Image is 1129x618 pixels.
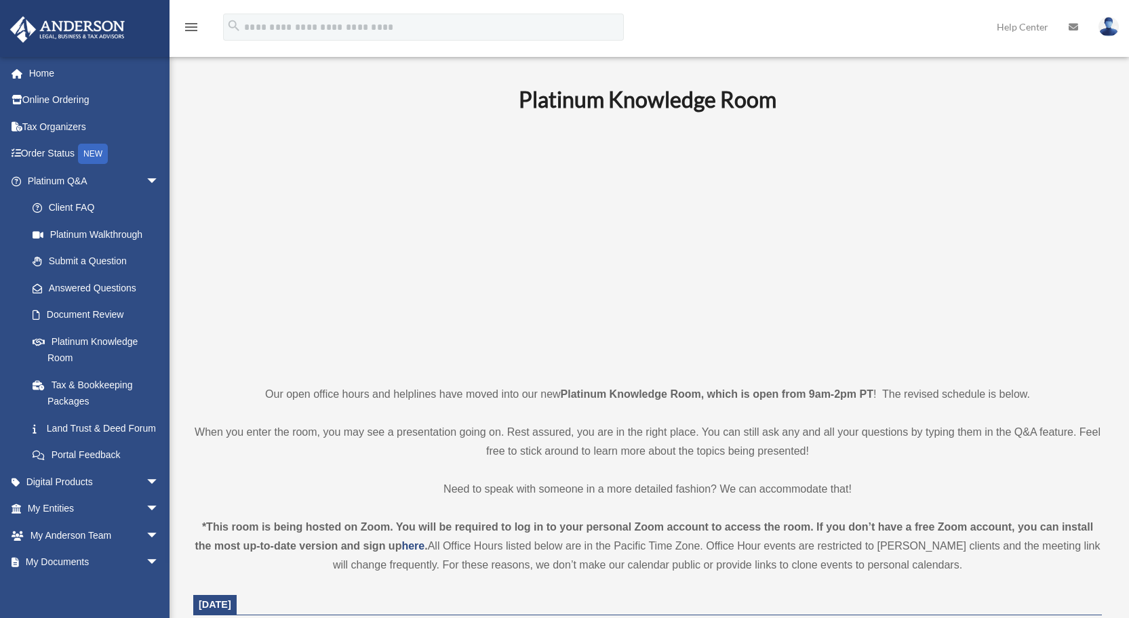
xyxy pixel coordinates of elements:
[146,495,173,523] span: arrow_drop_down
[9,60,180,87] a: Home
[9,113,180,140] a: Tax Organizers
[519,86,776,112] b: Platinum Knowledge Room
[193,385,1102,404] p: Our open office hours and helplines have moved into our new ! The revised schedule is below.
[19,371,180,415] a: Tax & Bookkeeping Packages
[19,442,180,469] a: Portal Feedback
[401,540,424,552] a: here
[78,144,108,164] div: NEW
[444,131,851,360] iframe: 231110_Toby_KnowledgeRoom
[9,87,180,114] a: Online Ordering
[146,468,173,496] span: arrow_drop_down
[19,302,180,329] a: Document Review
[6,16,129,43] img: Anderson Advisors Platinum Portal
[9,167,180,194] a: Platinum Q&Aarrow_drop_down
[19,194,180,222] a: Client FAQ
[561,388,873,400] strong: Platinum Knowledge Room, which is open from 9am-2pm PT
[183,19,199,35] i: menu
[199,599,231,610] span: [DATE]
[19,415,180,442] a: Land Trust & Deed Forum
[9,468,180,495] a: Digital Productsarrow_drop_down
[19,248,180,275] a: Submit a Question
[19,221,180,248] a: Platinum Walkthrough
[195,521,1094,552] strong: *This room is being hosted on Zoom. You will be required to log in to your personal Zoom account ...
[9,140,180,168] a: Order StatusNEW
[183,24,199,35] a: menu
[9,522,180,549] a: My Anderson Teamarrow_drop_down
[9,495,180,522] a: My Entitiesarrow_drop_down
[146,549,173,577] span: arrow_drop_down
[226,18,241,33] i: search
[424,540,427,552] strong: .
[193,423,1102,461] p: When you enter the room, you may see a presentation going on. Rest assured, you are in the right ...
[19,274,180,302] a: Answered Questions
[9,549,180,576] a: My Documentsarrow_drop_down
[146,167,173,195] span: arrow_drop_down
[193,480,1102,499] p: Need to speak with someone in a more detailed fashion? We can accommodate that!
[146,522,173,550] span: arrow_drop_down
[19,328,173,371] a: Platinum Knowledge Room
[193,518,1102,575] div: All Office Hours listed below are in the Pacific Time Zone. Office Hour events are restricted to ...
